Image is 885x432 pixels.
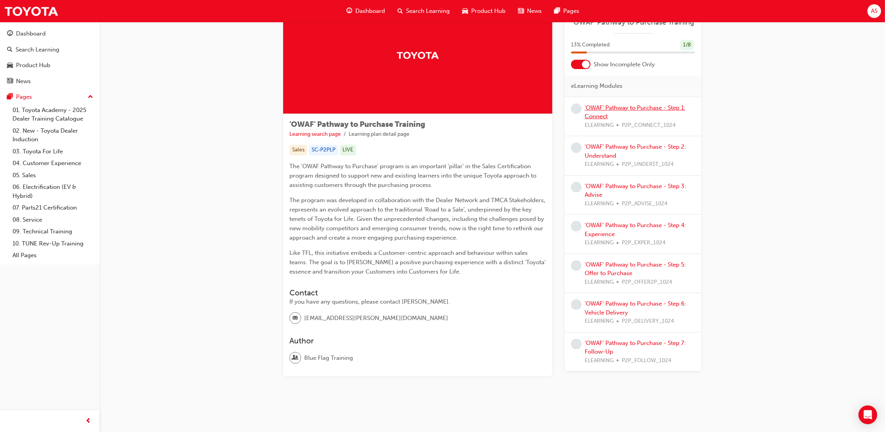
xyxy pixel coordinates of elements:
[289,197,547,241] span: The program was developed in collaboration with the Dealer Network and TMCA Stakeholders, represe...
[858,405,877,424] div: Open Intercom Messenger
[571,221,582,231] span: learningRecordVerb_NONE-icon
[340,145,356,155] div: LIVE
[680,40,693,50] div: 1 / 8
[585,160,614,169] span: ELEARNING
[462,6,468,16] span: car-icon
[9,157,96,169] a: 04. Customer Experience
[7,46,12,53] span: search-icon
[622,356,671,365] span: P2P_FOLLOW_1024
[7,62,13,69] span: car-icon
[406,7,450,16] span: Search Learning
[585,238,614,247] span: ELEARNING
[16,45,59,54] div: Search Learning
[554,6,560,16] span: pages-icon
[594,60,655,69] span: Show Incomplete Only
[585,183,686,199] a: 'OWAF' Pathway to Purchase - Step 3: Advise
[548,3,585,19] a: pages-iconPages
[3,90,96,104] button: Pages
[571,142,582,153] span: learningRecordVerb_NONE-icon
[289,131,341,137] a: Learning search page
[3,43,96,57] a: Search Learning
[289,163,538,188] span: The 'OWAF Pathway to Purchase' program is an important 'pillar' in the Sales Certification progra...
[289,145,307,155] div: Sales
[9,214,96,226] a: 08. Service
[585,261,686,277] a: 'OWAF' Pathway to Purchase - Step 5: Offer to Purchase
[9,169,96,181] a: 05. Sales
[9,202,96,214] a: 07. Parts21 Certification
[622,238,665,247] span: P2P_EXPER_1024
[622,160,674,169] span: P2P_UNDERST_1024
[585,121,614,130] span: ELEARNING
[88,92,93,102] span: up-icon
[293,313,298,324] span: email-icon
[16,92,32,101] div: Pages
[585,340,686,356] a: 'OWAF' Pathway to Purchase - Step 7: Follow-Up
[16,77,31,86] div: News
[289,120,425,129] span: 'OWAF' Pathway to Purchase Training
[585,300,686,316] a: 'OWAF' Pathway to Purchase - Step 6: Vehicle Delivery
[16,29,46,38] div: Dashboard
[571,182,582,192] span: learningRecordVerb_NONE-icon
[585,356,614,365] span: ELEARNING
[9,226,96,238] a: 09. Technical Training
[3,58,96,73] a: Product Hub
[571,18,695,27] a: 'OWAF' Pathway to Purchase Training
[622,317,674,326] span: P2P_DELIVERY_1024
[585,104,685,120] a: 'OWAF' Pathway to Purchase - Step 1: Connect
[397,6,403,16] span: search-icon
[622,121,676,130] span: P2P_CONNECT_1024
[518,6,524,16] span: news-icon
[304,314,448,323] span: [EMAIL_ADDRESS][PERSON_NAME][DOMAIN_NAME]
[471,7,505,16] span: Product Hub
[871,7,878,16] span: AS
[571,299,582,310] span: learningRecordVerb_NONE-icon
[7,78,13,85] span: news-icon
[563,7,579,16] span: Pages
[585,278,614,287] span: ELEARNING
[585,222,686,238] a: 'OWAF' Pathway to Purchase - Step 4: Experience
[304,354,353,363] span: Blue Flag Training
[9,181,96,202] a: 06. Electrification (EV & Hybrid)
[9,238,96,250] a: 10. TUNE Rev-Up Training
[396,48,439,62] img: Trak
[622,278,672,287] span: P2P_OFFER2P_1024
[4,2,59,20] img: Trak
[86,416,92,426] span: prev-icon
[346,6,352,16] span: guage-icon
[9,249,96,261] a: All Pages
[585,143,686,159] a: 'OWAF' Pathway to Purchase - Step 2: Understand
[867,4,881,18] button: AS
[571,260,582,271] span: learningRecordVerb_NONE-icon
[456,3,512,19] a: car-iconProduct Hub
[293,353,298,363] span: user-icon
[622,199,667,208] span: P2P_ADVISE_1024
[585,199,614,208] span: ELEARNING
[349,130,410,139] li: Learning plan detail page
[9,125,96,146] a: 02. New - Toyota Dealer Induction
[571,103,582,114] span: learningRecordVerb_NONE-icon
[571,41,610,50] span: 13 % Completed
[3,74,96,89] a: News
[3,25,96,90] button: DashboardSearch LearningProduct HubNews
[585,317,614,326] span: ELEARNING
[571,82,623,91] span: eLearning Modules
[9,104,96,125] a: 01. Toyota Academy - 2025 Dealer Training Catalogue
[289,288,546,297] h3: Contact
[571,339,582,349] span: learningRecordVerb_NONE-icon
[309,145,338,155] div: SC-P2PLP
[289,249,547,275] span: Like TFL, this initiative embeds a Customer-centric approach and behaviour within sales teams. Th...
[7,30,13,37] span: guage-icon
[391,3,456,19] a: search-iconSearch Learning
[289,297,546,306] div: If you have any questions, please contact [PERSON_NAME].
[9,146,96,158] a: 03. Toyota For Life
[512,3,548,19] a: news-iconNews
[16,61,50,70] div: Product Hub
[289,336,546,345] h3: Author
[527,7,542,16] span: News
[7,94,13,101] span: pages-icon
[3,27,96,41] a: Dashboard
[355,7,385,16] span: Dashboard
[340,3,391,19] a: guage-iconDashboard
